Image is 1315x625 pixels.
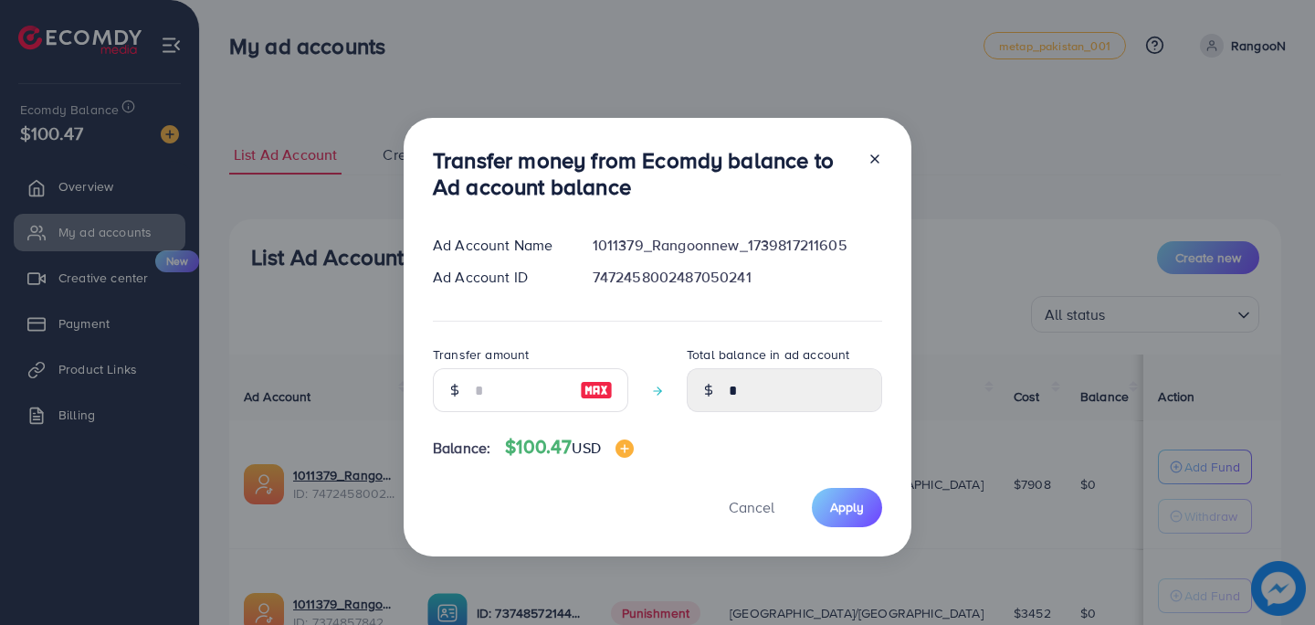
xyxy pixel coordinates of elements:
h3: Transfer money from Ecomdy balance to Ad account balance [433,147,853,200]
span: Cancel [729,497,774,517]
button: Apply [812,488,882,527]
div: 7472458002487050241 [578,267,897,288]
div: Ad Account Name [418,235,578,256]
div: Ad Account ID [418,267,578,288]
span: Balance: [433,438,490,459]
button: Cancel [706,488,797,527]
span: USD [572,438,600,458]
img: image [580,379,613,401]
span: Apply [830,498,864,516]
div: 1011379_Rangoonnew_1739817211605 [578,235,897,256]
label: Total balance in ad account [687,345,849,364]
h4: $100.47 [505,436,634,459]
label: Transfer amount [433,345,529,364]
img: image [615,440,634,458]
